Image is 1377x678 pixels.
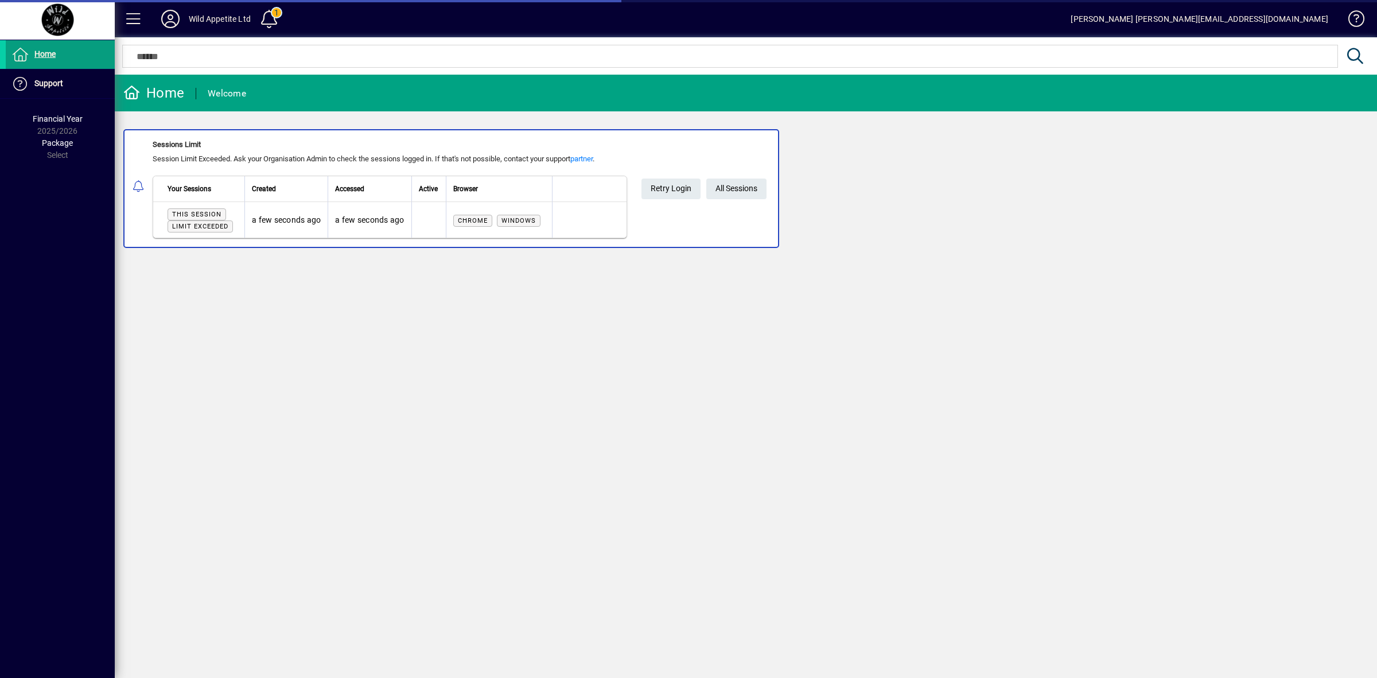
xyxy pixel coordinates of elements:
[172,211,221,218] span: This session
[328,202,411,238] td: a few seconds ago
[335,183,364,195] span: Accessed
[651,179,691,198] span: Retry Login
[570,154,593,163] a: partner
[189,10,251,28] div: Wild Appetite Ltd
[715,179,757,198] span: All Sessions
[1071,10,1328,28] div: [PERSON_NAME] [PERSON_NAME][EMAIL_ADDRESS][DOMAIN_NAME]
[501,217,536,224] span: Windows
[458,217,488,224] span: Chrome
[244,202,328,238] td: a few seconds ago
[123,84,184,102] div: Home
[34,49,56,59] span: Home
[1340,2,1363,40] a: Knowledge Base
[641,179,701,199] button: Retry Login
[168,183,211,195] span: Your Sessions
[153,139,627,150] div: Sessions Limit
[453,183,478,195] span: Browser
[208,84,246,103] div: Welcome
[115,129,1377,248] app-alert-notification-menu-item: Sessions Limit
[706,179,767,199] a: All Sessions
[6,69,115,98] a: Support
[153,153,627,165] div: Session Limit Exceeded. Ask your Organisation Admin to check the sessions logged in. If that's no...
[172,223,228,230] span: Limit exceeded
[419,183,438,195] span: Active
[34,79,63,88] span: Support
[33,114,83,123] span: Financial Year
[252,183,276,195] span: Created
[152,9,189,29] button: Profile
[42,138,73,148] span: Package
